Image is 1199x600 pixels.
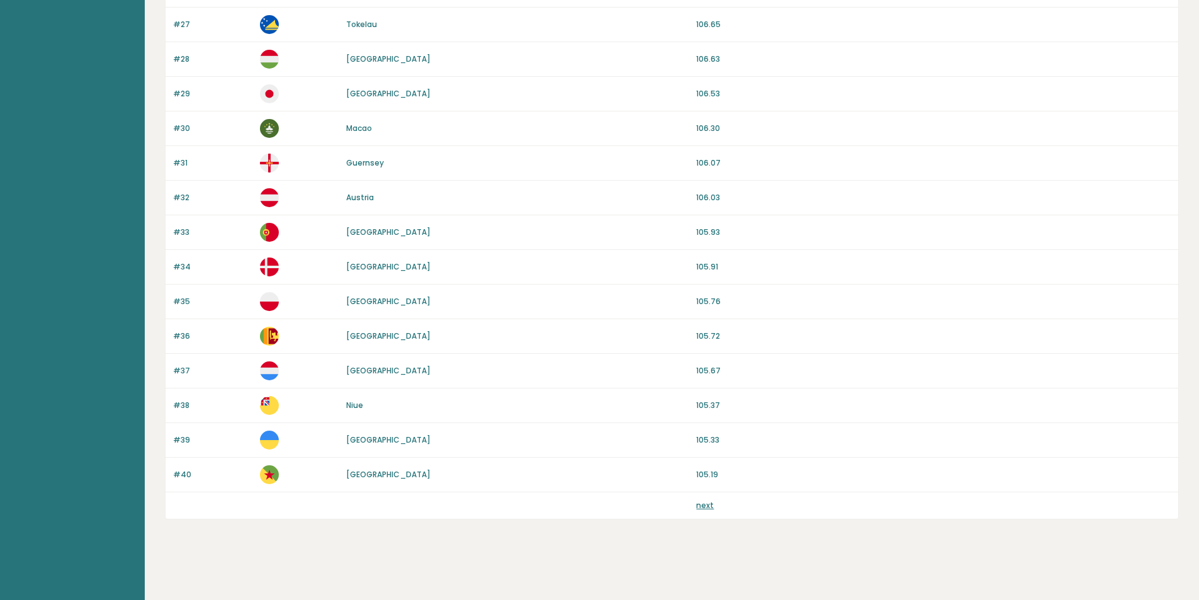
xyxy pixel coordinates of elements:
[260,15,279,34] img: tk.svg
[260,361,279,380] img: lu.svg
[173,54,252,65] p: #28
[696,192,1171,203] p: 106.03
[173,434,252,446] p: #39
[346,19,377,30] a: Tokelau
[346,123,372,133] a: Macao
[260,258,279,276] img: dk.svg
[260,223,279,242] img: pt.svg
[346,400,363,410] a: Niue
[260,465,279,484] img: gf.svg
[346,157,384,168] a: Guernsey
[260,119,279,138] img: mo.svg
[346,261,431,272] a: [GEOGRAPHIC_DATA]
[346,331,431,341] a: [GEOGRAPHIC_DATA]
[696,54,1171,65] p: 106.63
[260,396,279,415] img: nu.svg
[173,365,252,376] p: #37
[346,192,374,203] a: Austria
[173,88,252,99] p: #29
[260,188,279,207] img: at.svg
[346,434,431,445] a: [GEOGRAPHIC_DATA]
[173,261,252,273] p: #34
[173,227,252,238] p: #33
[696,88,1171,99] p: 106.53
[696,227,1171,238] p: 105.93
[696,19,1171,30] p: 106.65
[260,84,279,103] img: jp.svg
[173,123,252,134] p: #30
[696,365,1171,376] p: 105.67
[696,157,1171,169] p: 106.07
[260,327,279,346] img: lk.svg
[173,19,252,30] p: #27
[696,434,1171,446] p: 105.33
[696,296,1171,307] p: 105.76
[696,469,1171,480] p: 105.19
[173,192,252,203] p: #32
[346,54,431,64] a: [GEOGRAPHIC_DATA]
[260,431,279,450] img: ua.svg
[173,296,252,307] p: #35
[173,400,252,411] p: #38
[346,469,431,480] a: [GEOGRAPHIC_DATA]
[696,400,1171,411] p: 105.37
[346,365,431,376] a: [GEOGRAPHIC_DATA]
[696,261,1171,273] p: 105.91
[173,469,252,480] p: #40
[173,331,252,342] p: #36
[260,50,279,69] img: hu.svg
[346,88,431,99] a: [GEOGRAPHIC_DATA]
[696,500,714,511] a: next
[696,123,1171,134] p: 106.30
[260,154,279,173] img: gg.svg
[346,227,431,237] a: [GEOGRAPHIC_DATA]
[173,157,252,169] p: #31
[346,296,431,307] a: [GEOGRAPHIC_DATA]
[260,292,279,311] img: pl.svg
[696,331,1171,342] p: 105.72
